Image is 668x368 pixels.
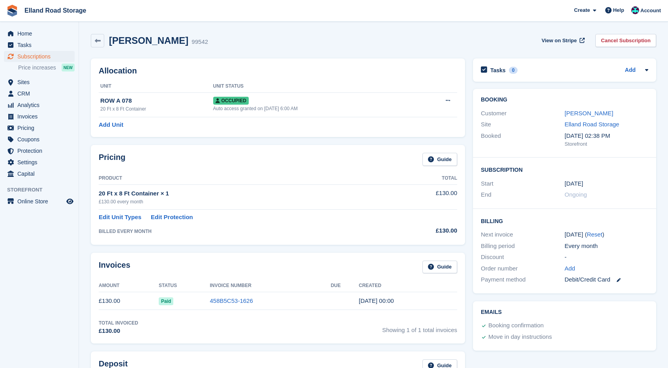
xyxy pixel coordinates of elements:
[17,100,65,111] span: Analytics
[565,253,648,262] div: -
[542,37,577,45] span: View on Stripe
[391,184,457,209] td: £130.00
[4,196,75,207] a: menu
[99,327,138,336] div: £130.00
[565,131,648,141] div: [DATE] 02:38 PM
[613,6,624,14] span: Help
[99,172,391,185] th: Product
[481,242,565,251] div: Billing period
[565,275,648,284] div: Debit/Credit Card
[4,168,75,179] a: menu
[565,191,587,198] span: Ongoing
[565,179,583,188] time: 2025-08-01 23:00:00 UTC
[481,217,648,225] h2: Billing
[331,280,359,292] th: Due
[17,28,65,39] span: Home
[100,105,213,113] div: 20 Ft x 8 Ft Container
[4,111,75,122] a: menu
[7,186,79,194] span: Storefront
[17,111,65,122] span: Invoices
[99,120,123,130] a: Add Unit
[565,264,575,273] a: Add
[99,189,391,198] div: 20 Ft x 8 Ft Container × 1
[488,332,552,342] div: Move in day instructions
[6,5,18,17] img: stora-icon-8386f47178a22dfd0bd8f6a31ec36ba5ce8667c1dd55bd0f319d3a0aa187defe.svg
[359,280,457,292] th: Created
[4,134,75,145] a: menu
[191,38,208,47] div: 99542
[4,39,75,51] a: menu
[574,6,590,14] span: Create
[4,77,75,88] a: menu
[99,292,159,310] td: £130.00
[422,261,457,274] a: Guide
[359,297,394,304] time: 2025-08-01 23:00:51 UTC
[18,64,56,71] span: Price increases
[109,35,188,46] h2: [PERSON_NAME]
[99,66,457,75] h2: Allocation
[4,100,75,111] a: menu
[481,179,565,188] div: Start
[4,157,75,168] a: menu
[17,51,65,62] span: Subscriptions
[17,196,65,207] span: Online Store
[481,109,565,118] div: Customer
[539,34,586,47] a: View on Stripe
[159,297,173,305] span: Paid
[565,110,613,116] a: [PERSON_NAME]
[391,226,457,235] div: £130.00
[99,80,213,93] th: Unit
[17,157,65,168] span: Settings
[17,77,65,88] span: Sites
[509,67,518,74] div: 0
[65,197,75,206] a: Preview store
[213,97,249,105] span: Occupied
[4,28,75,39] a: menu
[481,97,648,103] h2: Booking
[99,198,391,205] div: £130.00 every month
[481,165,648,173] h2: Subscription
[210,297,253,304] a: 458B5C53-1626
[4,145,75,156] a: menu
[213,105,417,112] div: Auto access granted on [DATE] 6:00 AM
[99,261,130,274] h2: Invoices
[481,309,648,315] h2: Emails
[382,319,457,336] span: Showing 1 of 1 total invoices
[4,51,75,62] a: menu
[17,168,65,179] span: Capital
[17,145,65,156] span: Protection
[99,319,138,327] div: Total Invoiced
[481,230,565,239] div: Next invoice
[625,66,636,75] a: Add
[4,122,75,133] a: menu
[99,153,126,166] h2: Pricing
[595,34,656,47] a: Cancel Subscription
[565,121,619,128] a: Elland Road Storage
[100,96,213,105] div: ROW A 078
[17,88,65,99] span: CRM
[151,213,193,222] a: Edit Protection
[587,231,602,238] a: Reset
[210,280,331,292] th: Invoice Number
[490,67,506,74] h2: Tasks
[565,242,648,251] div: Every month
[99,228,391,235] div: BILLED EVERY MONTH
[99,213,141,222] a: Edit Unit Types
[391,172,457,185] th: Total
[159,280,210,292] th: Status
[4,88,75,99] a: menu
[17,39,65,51] span: Tasks
[17,134,65,145] span: Coupons
[213,80,417,93] th: Unit Status
[18,63,75,72] a: Price increases NEW
[99,280,159,292] th: Amount
[481,253,565,262] div: Discount
[422,153,457,166] a: Guide
[640,7,661,15] span: Account
[481,120,565,129] div: Site
[62,64,75,71] div: NEW
[631,6,639,14] img: Scott Hullah
[481,264,565,273] div: Order number
[565,230,648,239] div: [DATE] ( )
[17,122,65,133] span: Pricing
